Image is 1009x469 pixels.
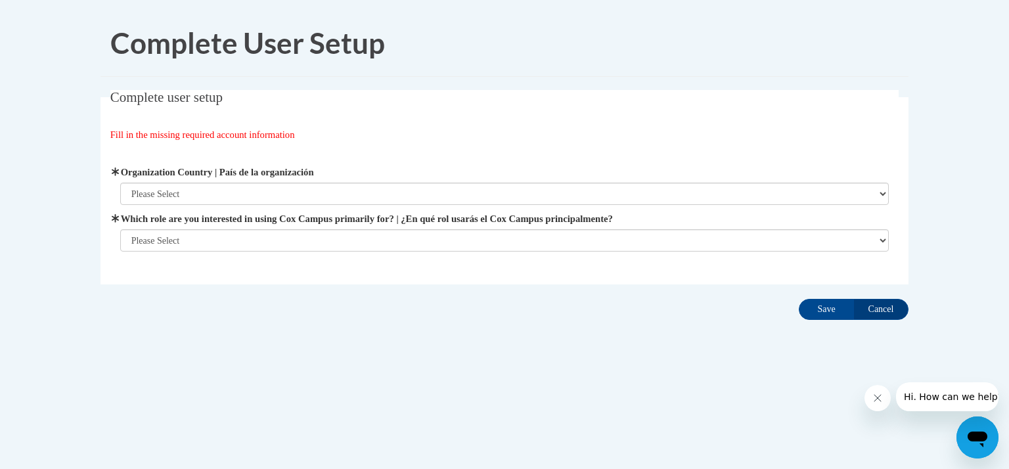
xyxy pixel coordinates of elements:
[956,416,998,458] iframe: Button to launch messaging window
[110,129,295,140] span: Fill in the missing required account information
[864,385,891,411] iframe: Close message
[853,299,908,320] input: Cancel
[8,9,106,20] span: Hi. How can we help?
[896,382,998,411] iframe: Message from company
[799,299,854,320] input: Save
[110,89,223,105] span: Complete user setup
[120,212,889,226] label: Which role are you interested in using Cox Campus primarily for? | ¿En qué rol usarás el Cox Camp...
[110,26,385,60] span: Complete User Setup
[120,165,889,179] label: Organization Country | País de la organización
